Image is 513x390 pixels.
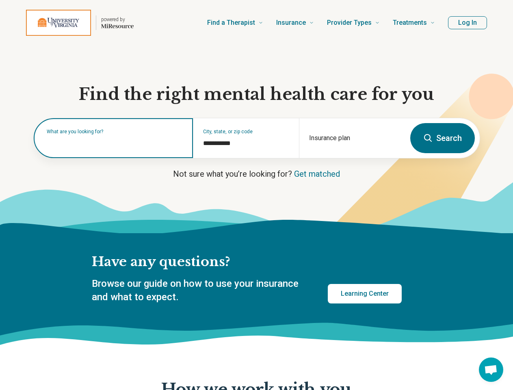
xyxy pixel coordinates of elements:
a: Get matched [294,169,340,179]
h2: Have any questions? [92,253,402,271]
h1: Find the right mental health care for you [33,84,480,105]
a: Insurance [276,6,314,39]
div: Open chat [479,357,503,382]
a: Find a Therapist [207,6,263,39]
a: Learning Center [328,284,402,303]
button: Log In [448,16,487,29]
button: Search [410,123,475,153]
a: Provider Types [327,6,380,39]
p: Not sure what you’re looking for? [33,168,480,180]
a: Treatments [393,6,435,39]
a: Home page [26,10,134,36]
span: Find a Therapist [207,17,255,28]
label: What are you looking for? [47,129,183,134]
span: Insurance [276,17,306,28]
span: Provider Types [327,17,372,28]
p: Browse our guide on how to use your insurance and what to expect. [92,277,308,304]
span: Treatments [393,17,427,28]
p: powered by [101,16,134,23]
